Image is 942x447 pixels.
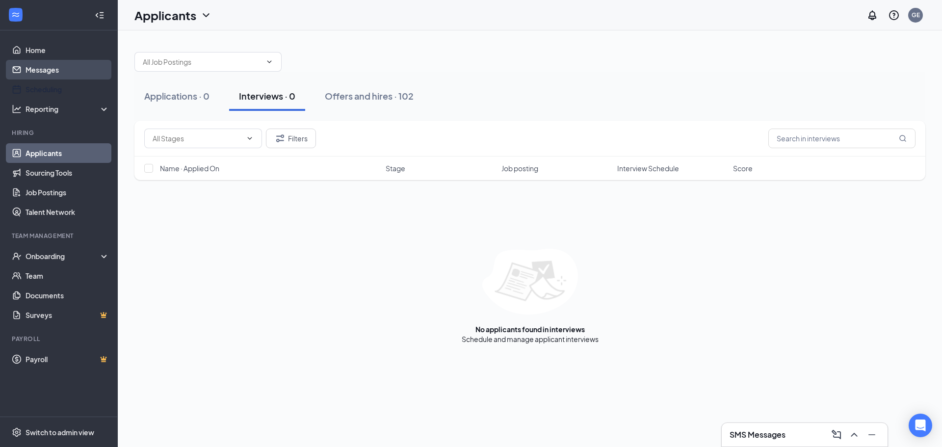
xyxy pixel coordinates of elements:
[274,132,286,144] svg: Filter
[26,286,109,305] a: Documents
[899,134,907,142] svg: MagnifyingGlass
[11,10,21,20] svg: WorkstreamLogo
[912,11,920,19] div: GE
[26,305,109,325] a: SurveysCrown
[475,324,585,334] div: No applicants found in interviews
[733,163,753,173] span: Score
[866,429,878,441] svg: Minimize
[239,90,295,102] div: Interviews · 0
[26,143,109,163] a: Applicants
[200,9,212,21] svg: ChevronDown
[26,163,109,183] a: Sourcing Tools
[265,58,273,66] svg: ChevronDown
[26,427,94,437] div: Switch to admin view
[95,10,105,20] svg: Collapse
[831,429,842,441] svg: ComposeMessage
[134,7,196,24] h1: Applicants
[12,251,22,261] svg: UserCheck
[829,427,844,443] button: ComposeMessage
[846,427,862,443] button: ChevronUp
[26,104,110,114] div: Reporting
[26,79,109,99] a: Scheduling
[26,183,109,202] a: Job Postings
[864,427,880,443] button: Minimize
[26,349,109,369] a: PayrollCrown
[768,129,916,148] input: Search in interviews
[12,335,107,343] div: Payroll
[617,163,679,173] span: Interview Schedule
[144,90,209,102] div: Applications · 0
[462,334,599,344] div: Schedule and manage applicant interviews
[12,129,107,137] div: Hiring
[26,251,101,261] div: Onboarding
[26,60,109,79] a: Messages
[26,40,109,60] a: Home
[12,232,107,240] div: Team Management
[848,429,860,441] svg: ChevronUp
[26,266,109,286] a: Team
[730,429,785,440] h3: SMS Messages
[325,90,414,102] div: Offers and hires · 102
[26,202,109,222] a: Talent Network
[386,163,405,173] span: Stage
[501,163,538,173] span: Job posting
[266,129,316,148] button: Filter Filters
[143,56,262,67] input: All Job Postings
[866,9,878,21] svg: Notifications
[888,9,900,21] svg: QuestionInfo
[909,414,932,437] div: Open Intercom Messenger
[482,249,578,315] img: empty-state
[12,104,22,114] svg: Analysis
[160,163,219,173] span: Name · Applied On
[246,134,254,142] svg: ChevronDown
[153,133,242,144] input: All Stages
[12,427,22,437] svg: Settings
